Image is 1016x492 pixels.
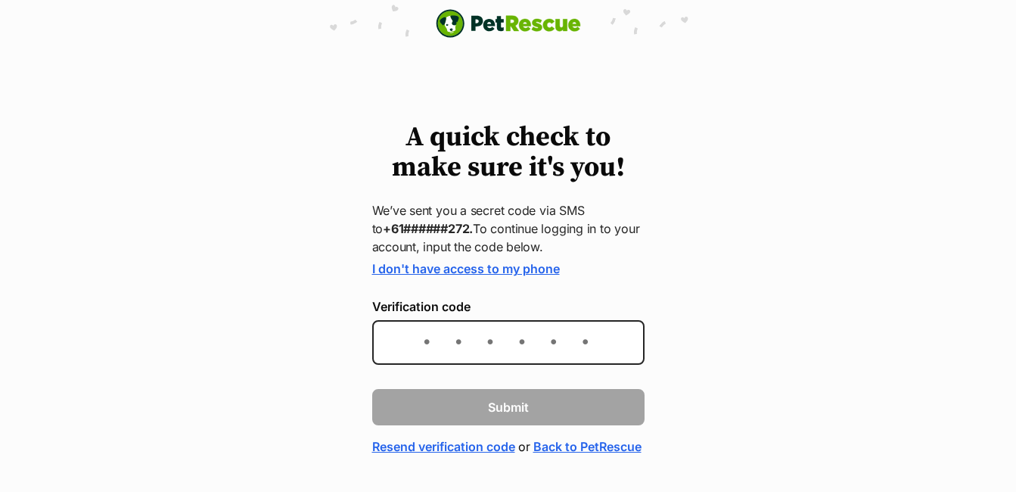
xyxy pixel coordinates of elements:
span: or [518,438,530,456]
a: PetRescue [436,9,581,38]
span: Submit [488,398,529,416]
h1: A quick check to make sure it's you! [372,123,645,183]
button: Submit [372,389,645,425]
a: Back to PetRescue [533,438,642,456]
a: Resend verification code [372,438,515,456]
label: Verification code [372,300,645,313]
p: We’ve sent you a secret code via SMS to To continue logging in to your account, input the code be... [372,201,645,256]
a: I don't have access to my phone [372,261,560,276]
strong: +61######272. [383,221,473,236]
img: logo-e224e6f780fb5917bec1dbf3a21bbac754714ae5b6737aabdf751b685950b380.svg [436,9,581,38]
input: Enter the 6-digit verification code sent to your device [372,320,645,365]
